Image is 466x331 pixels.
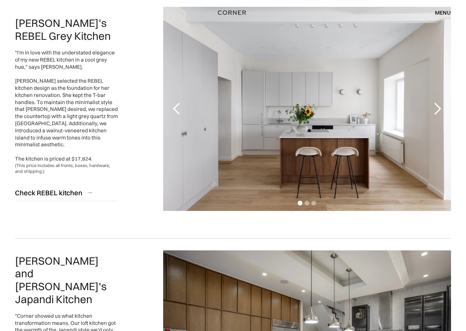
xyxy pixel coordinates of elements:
[15,17,118,43] h2: [PERSON_NAME]'s REBEL Grey Kitchen
[435,10,451,15] div: menu
[15,188,82,197] div: Check REBEL kitchen
[15,184,118,201] a: Check REBEL kitchen
[163,7,190,211] div: previous slide
[163,7,451,211] div: carousel
[311,201,316,205] div: Show slide 3 of 3
[163,7,451,211] div: 1 of 3
[428,7,451,18] div: menu
[15,163,118,175] div: (This price includes all fronts, boxes, hardware, and shipping.)
[15,254,118,306] h2: [PERSON_NAME] and [PERSON_NAME]'s Japandi Kitchen
[424,7,451,211] div: next slide
[208,8,258,17] a: home
[305,201,309,205] div: Show slide 2 of 3
[298,201,302,205] div: Show slide 1 of 3
[15,49,118,163] div: "I'm in love with the understated elegance of my new REBEL kitchen in a cool grey hue," says [PER...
